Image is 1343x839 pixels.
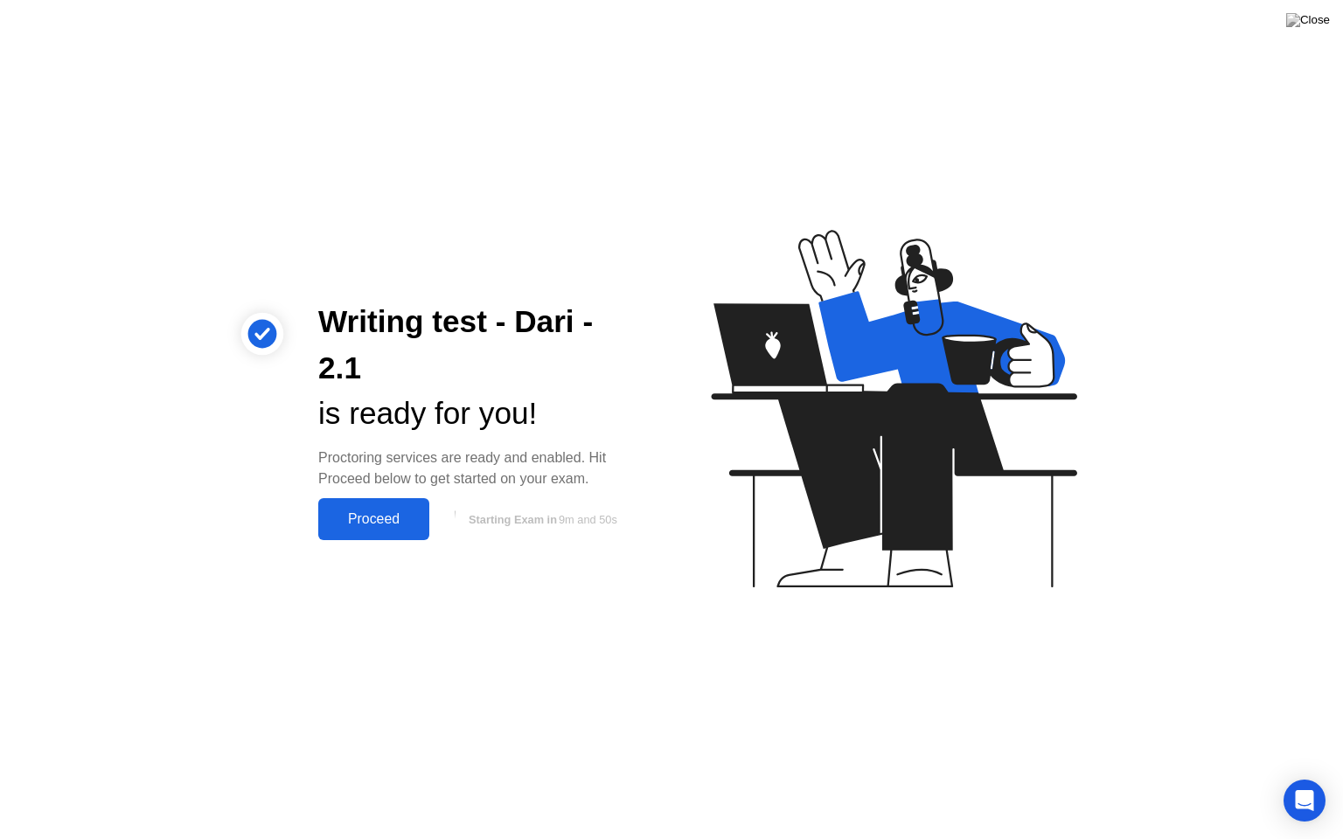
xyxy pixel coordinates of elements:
[324,511,424,527] div: Proceed
[559,513,617,526] span: 9m and 50s
[318,447,644,489] div: Proctoring services are ready and enabled. Hit Proceed below to get started on your exam.
[318,391,644,437] div: is ready for you!
[438,503,644,536] button: Starting Exam in9m and 50s
[318,498,429,540] button: Proceed
[1286,13,1330,27] img: Close
[318,299,644,392] div: Writing test - Dari - 2.1
[1284,780,1326,822] div: Open Intercom Messenger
